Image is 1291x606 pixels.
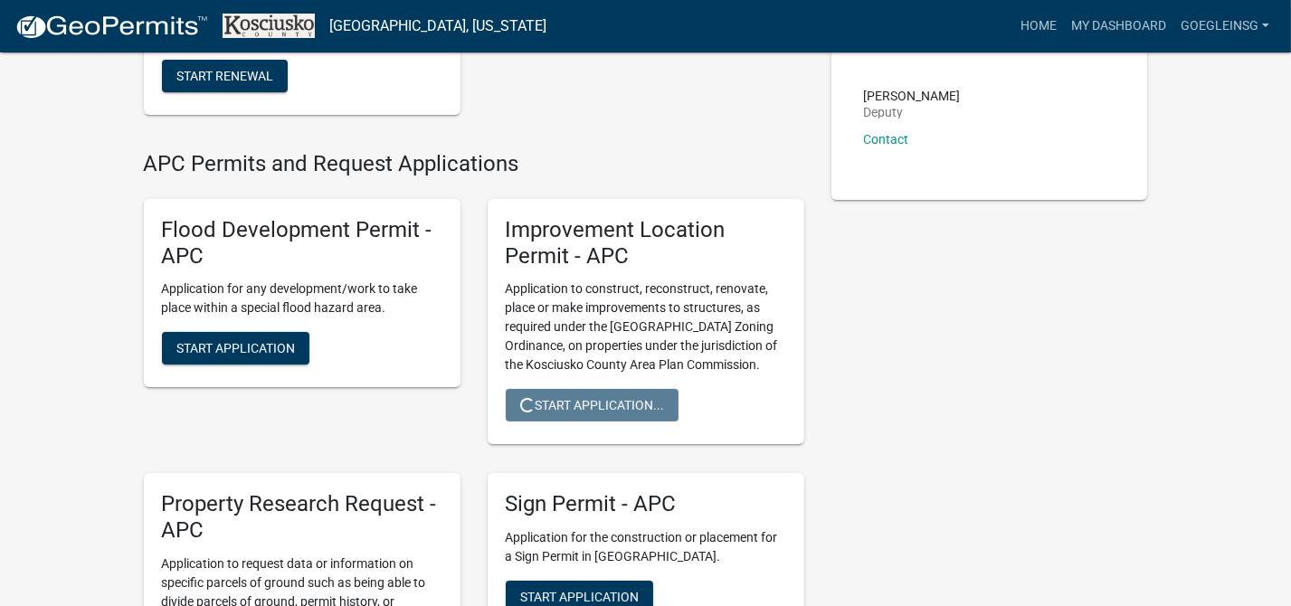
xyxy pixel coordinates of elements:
span: Start Renewal [176,69,273,83]
button: Start Application [162,332,309,365]
span: Start Application [176,341,295,355]
a: GoegleinSG [1173,9,1277,43]
p: [PERSON_NAME] [864,90,961,102]
h5: Improvement Location Permit - APC [506,217,786,270]
a: Home [1013,9,1064,43]
a: My Dashboard [1064,9,1173,43]
p: Deputy [864,106,961,118]
a: Contact [864,132,909,147]
a: [GEOGRAPHIC_DATA], [US_STATE] [329,11,546,42]
span: Start Application [520,590,639,604]
h5: Flood Development Permit - APC [162,217,442,270]
h4: APC Permits and Request Applications [144,151,804,177]
h5: Sign Permit - APC [506,491,786,517]
h5: Property Research Request - APC [162,491,442,544]
button: Start Renewal [162,60,288,92]
p: Application for the construction or placement for a Sign Permit in [GEOGRAPHIC_DATA]. [506,528,786,566]
span: Start Application... [520,398,664,412]
p: Application to construct, reconstruct, renovate, place or make improvements to structures, as req... [506,279,786,374]
img: Kosciusko County, Indiana [223,14,315,38]
button: Start Application... [506,389,679,421]
p: Application for any development/work to take place within a special flood hazard area. [162,279,442,317]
